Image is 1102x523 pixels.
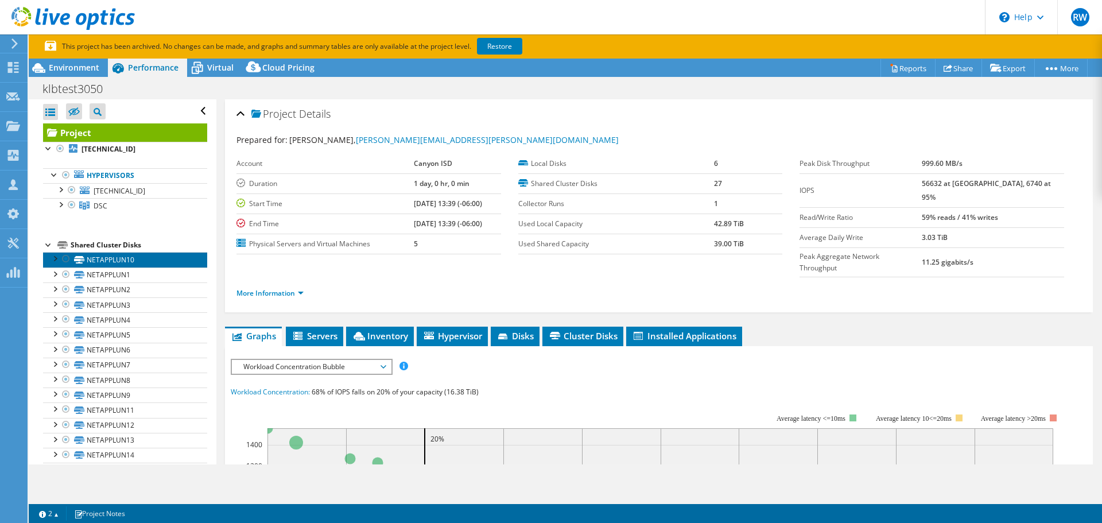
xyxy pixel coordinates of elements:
a: Project [43,123,207,142]
a: NETAPPLUN2 [43,282,207,297]
b: [DATE] 13:39 (-06:00) [414,199,482,208]
b: Canyon ISD [414,158,452,168]
label: Average Daily Write [800,232,922,243]
b: [DATE] 13:39 (-06:00) [414,219,482,228]
span: Project [251,109,296,120]
span: DSC [94,201,107,211]
span: Details [299,107,331,121]
label: Read/Write Ratio [800,212,922,223]
b: 6 [714,158,718,168]
a: NETAPPLUN11 [43,402,207,417]
span: Performance [128,62,179,73]
span: Workload Concentration Bubble [238,360,385,374]
a: [TECHNICAL_ID] [43,142,207,157]
a: Project Notes [66,506,133,521]
label: Used Shared Capacity [518,238,714,250]
a: NETAPPLUN10 [43,252,207,267]
text: 20% [430,434,444,444]
span: [PERSON_NAME], [289,134,619,145]
label: End Time [236,218,414,230]
a: Export [981,59,1035,77]
tspan: Average latency <=10ms [777,414,845,423]
tspan: Average latency 10<=20ms [876,414,952,423]
a: [PERSON_NAME][EMAIL_ADDRESS][PERSON_NAME][DOMAIN_NAME] [356,134,619,145]
a: NETAPPLUN9 [43,388,207,402]
b: 999.60 MB/s [922,158,963,168]
a: More Information [236,288,304,298]
b: 39.00 TiB [714,239,744,249]
span: RW [1071,8,1089,26]
b: 42.89 TiB [714,219,744,228]
b: [TECHNICAL_ID] [82,144,135,154]
svg: \n [999,12,1010,22]
text: Average latency >20ms [981,414,1046,423]
text: 1200 [246,461,262,471]
label: Peak Disk Throughput [800,158,922,169]
span: Virtual [207,62,234,73]
text: 1400 [246,440,262,450]
p: This project has been archived. No changes can be made, and graphs and summary tables are only av... [45,40,607,53]
a: NETAPPLUN12 [43,418,207,433]
a: NETAPPLUN8 [43,373,207,388]
a: NETAPPLUN5 [43,327,207,342]
label: Peak Aggregate Network Throughput [800,251,922,274]
span: Disks [496,330,534,342]
label: Used Local Capacity [518,218,714,230]
span: 68% of IOPS falls on 20% of your capacity (16.38 TiB) [312,387,479,397]
label: Physical Servers and Virtual Machines [236,238,414,250]
a: NETAPPLUN15 [43,463,207,478]
span: [TECHNICAL_ID] [94,186,145,196]
a: More [1034,59,1088,77]
label: IOPS [800,185,922,196]
a: NETAPPLUN7 [43,358,207,373]
a: Hypervisors [43,168,207,183]
span: Hypervisor [422,330,482,342]
a: NETAPPLUN1 [43,268,207,282]
span: Workload Concentration: [231,387,310,397]
b: 56632 at [GEOGRAPHIC_DATA], 6740 at 95% [922,179,1051,202]
label: Shared Cluster Disks [518,178,714,189]
span: Environment [49,62,99,73]
a: Restore [477,38,522,55]
div: Shared Cluster Disks [71,238,207,252]
h1: klbtest3050 [37,83,121,95]
label: Duration [236,178,414,189]
a: NETAPPLUN14 [43,448,207,463]
a: [TECHNICAL_ID] [43,183,207,198]
span: Cloud Pricing [262,62,315,73]
b: 1 day, 0 hr, 0 min [414,179,469,188]
label: Start Time [236,198,414,210]
a: NETAPPLUN13 [43,433,207,448]
label: Collector Runs [518,198,714,210]
label: Prepared for: [236,134,288,145]
b: 11.25 gigabits/s [922,257,973,267]
span: Cluster Disks [548,330,618,342]
label: Account [236,158,414,169]
a: NETAPPLUN3 [43,297,207,312]
a: DSC [43,198,207,213]
b: 59% reads / 41% writes [922,212,998,222]
a: Share [935,59,982,77]
span: Graphs [231,330,276,342]
a: NETAPPLUN6 [43,343,207,358]
b: 27 [714,179,722,188]
b: 1 [714,199,718,208]
a: 2 [31,506,67,521]
span: Installed Applications [632,330,736,342]
span: Inventory [352,330,408,342]
a: Reports [880,59,936,77]
b: 5 [414,239,418,249]
b: 3.03 TiB [922,233,948,242]
span: Servers [292,330,337,342]
label: Local Disks [518,158,714,169]
a: NETAPPLUN4 [43,312,207,327]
